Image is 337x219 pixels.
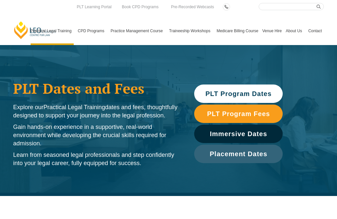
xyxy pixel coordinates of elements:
a: Practice Management Course [109,17,167,45]
span: Immersive Dates [210,131,267,137]
p: Explore our dates and fees, thoughtfully designed to support your journey into the legal profession. [13,103,181,120]
a: Venue Hire [260,17,284,45]
p: Gain hands-on experience in a supportive, real-world environment while developing the crucial ski... [13,123,181,148]
a: PLT Learning Portal [75,3,113,11]
a: About Us [284,17,306,45]
a: Placement Dates [194,145,283,163]
a: Medicare Billing Course [215,17,260,45]
a: CPD Programs [76,17,109,45]
a: Book CPD Programs [120,3,160,11]
span: Practical Legal Training [43,104,105,110]
a: Practical Legal Training [29,17,76,45]
span: PLT Program Dates [205,90,272,97]
p: Learn from seasoned legal professionals and step confidently into your legal career, fully equipp... [13,151,181,167]
span: PLT Program Fees [207,110,270,117]
a: Immersive Dates [194,125,283,143]
a: PLT Program Fees [194,105,283,123]
a: PLT Program Dates [194,85,283,103]
h1: PLT Dates and Fees [13,80,181,97]
span: Placement Dates [210,151,267,157]
a: [PERSON_NAME] Centre for Law [13,21,57,39]
a: Traineeship Workshops [167,17,215,45]
a: Contact [306,17,324,45]
a: Pre-Recorded Webcasts [169,3,216,11]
